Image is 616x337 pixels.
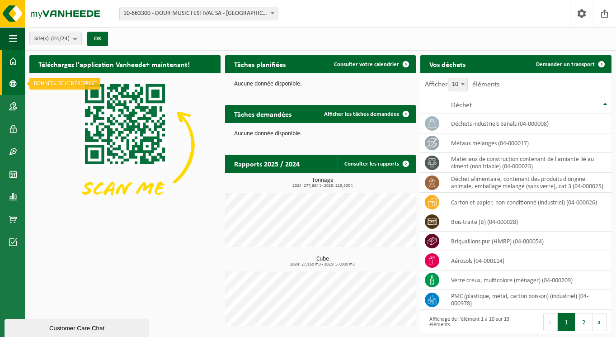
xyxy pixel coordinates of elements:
[51,36,70,42] count: (24/24)
[119,7,277,20] span: 10-663300 - DOUR MUSIC FESTIVAL SA - DOUR
[317,105,415,123] a: Afficher les tâches demandées
[225,55,295,73] h2: Tâches planifiées
[444,271,611,290] td: verre creux, multicolore (ménager) (04-000209)
[444,153,611,173] td: matériaux de construction contenant de l'amiante lié au ciment (non friable) (04-000023)
[225,155,309,172] h2: Rapports 2025 / 2024
[558,313,575,331] button: 1
[337,155,415,173] a: Consulter les rapports
[444,133,611,153] td: métaux mélangés (04-000017)
[425,81,499,88] label: Afficher éléments
[593,313,607,331] button: Next
[444,290,611,310] td: PMC (plastique, métal, carton boisson) (industriel) (04-000978)
[444,114,611,133] td: déchets industriels banals (04-000008)
[87,32,108,46] button: OK
[230,256,416,267] h3: Cube
[575,313,593,331] button: 2
[420,55,475,73] h2: Vos déchets
[5,317,151,337] iframe: chat widget
[29,55,199,73] h2: Téléchargez l'application Vanheede+ maintenant!
[451,102,472,109] span: Déchet
[444,173,611,193] td: déchet alimentaire, contenant des produits d'origine animale, emballage mélangé (sans verre), cat...
[444,232,611,251] td: briquaillons pur (HMRP) (04-000054)
[444,251,611,271] td: aérosols (04-000114)
[29,73,221,217] img: Download de VHEPlus App
[29,32,82,45] button: Site(s)(24/24)
[230,262,416,267] span: 2024: 27,160 m3 - 2025: 57,000 m3
[444,193,611,212] td: carton et papier, non-conditionné (industriel) (04-000026)
[234,81,407,87] p: Aucune donnée disponible.
[230,184,416,188] span: 2024: 277,864 t - 2025: 215,300 t
[327,55,415,73] a: Consulter votre calendrier
[234,131,407,137] p: Aucune donnée disponible.
[543,313,558,331] button: Previous
[425,312,511,332] div: Affichage de l'élément 1 à 10 sur 13 éléments
[536,62,595,67] span: Demander un transport
[324,111,399,117] span: Afficher les tâches demandées
[34,32,70,46] span: Site(s)
[529,55,611,73] a: Demander un transport
[448,78,467,91] span: 10
[120,7,277,20] span: 10-663300 - DOUR MUSIC FESTIVAL SA - DOUR
[225,105,301,123] h2: Tâches demandées
[230,177,416,188] h3: Tonnage
[448,78,468,91] span: 10
[444,212,611,232] td: bois traité (B) (04-000028)
[334,62,399,67] span: Consulter votre calendrier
